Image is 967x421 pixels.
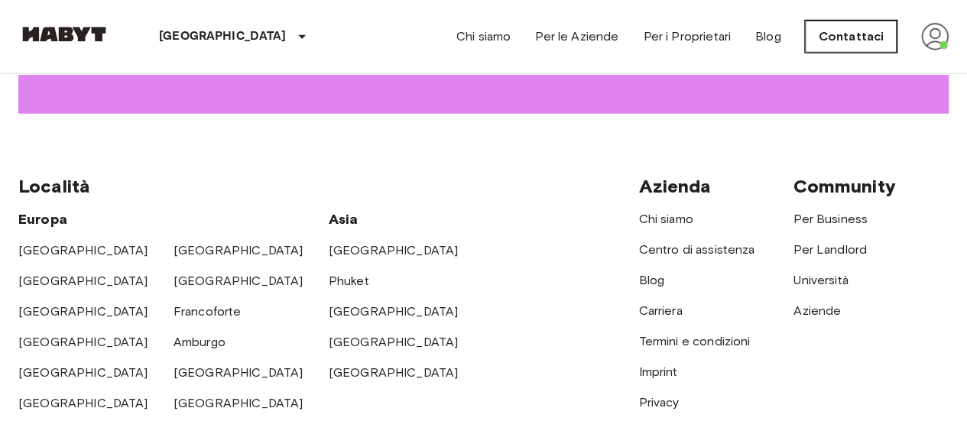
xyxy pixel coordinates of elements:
[805,21,897,53] a: Contattaci
[18,365,148,380] a: [GEOGRAPHIC_DATA]
[638,334,750,348] a: Termini e condizioni
[638,175,711,197] span: Azienda
[329,335,459,349] a: [GEOGRAPHIC_DATA]
[329,211,359,228] span: Asia
[921,23,949,50] img: avatar
[329,304,459,319] a: [GEOGRAPHIC_DATA]
[793,212,868,226] a: Per Business
[18,335,148,349] a: [GEOGRAPHIC_DATA]
[329,365,459,380] a: [GEOGRAPHIC_DATA]
[18,396,148,410] a: [GEOGRAPHIC_DATA]
[535,28,618,46] a: Per le Aziende
[174,304,242,319] a: Francoforte
[174,365,303,380] a: [GEOGRAPHIC_DATA]
[18,274,148,288] a: [GEOGRAPHIC_DATA]
[755,28,781,46] a: Blog
[793,242,867,257] a: Per Landlord
[329,274,369,288] a: Phuket
[159,28,287,46] p: [GEOGRAPHIC_DATA]
[174,335,226,349] a: Amburgo
[18,175,90,197] span: Località
[456,28,511,46] a: Chi siamo
[793,303,841,318] a: Aziende
[638,242,754,257] a: Centro di assistenza
[638,303,682,318] a: Carriera
[18,304,148,319] a: [GEOGRAPHIC_DATA]
[793,175,895,197] span: Community
[643,28,731,46] a: Per i Proprietari
[18,243,148,257] a: [GEOGRAPHIC_DATA]
[18,27,110,42] img: Habyt
[638,273,664,287] a: Blog
[638,395,679,410] a: Privacy
[638,212,693,226] a: Chi siamo
[638,364,677,379] a: Imprint
[329,243,459,257] a: [GEOGRAPHIC_DATA]
[18,211,67,228] span: Europa
[174,243,303,257] a: [GEOGRAPHIC_DATA]
[793,273,849,287] a: Università
[174,274,303,288] a: [GEOGRAPHIC_DATA]
[174,396,303,410] a: [GEOGRAPHIC_DATA]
